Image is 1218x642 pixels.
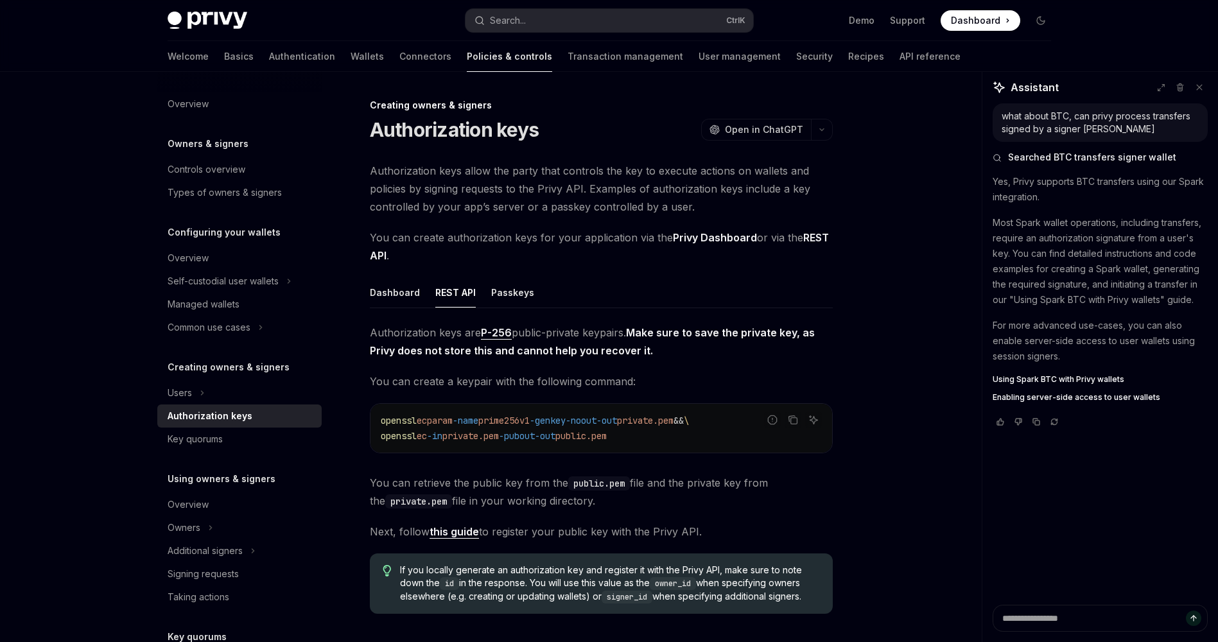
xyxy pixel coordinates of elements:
a: Recipes [848,41,884,72]
button: Open search [465,9,753,32]
h5: Owners & signers [168,136,248,152]
span: Enabling server-side access to user wallets [993,392,1160,403]
a: this guide [430,525,479,539]
button: Copy the contents from the code block [785,412,801,428]
span: prime256v1 [478,415,530,426]
div: what about BTC, can privy process transfers signed by a signer [PERSON_NAME] [1002,110,1199,135]
button: Toggle Additional signers section [157,539,322,562]
div: Taking actions [168,589,229,605]
a: Managed wallets [157,293,322,316]
div: Owners [168,520,200,535]
img: dark logo [168,12,247,30]
a: Controls overview [157,158,322,181]
a: Connectors [399,41,451,72]
span: -genkey [530,415,566,426]
span: -name [453,415,478,426]
button: Ask AI [805,412,822,428]
div: Types of owners & signers [168,185,282,200]
span: -out [596,415,617,426]
div: Managed wallets [168,297,239,312]
span: -noout [566,415,596,426]
span: -in [427,430,442,442]
a: Overview [157,92,322,116]
span: \ [684,415,689,426]
span: Next, follow to register your public key with the Privy API. [370,523,833,541]
span: Dashboard [951,14,1000,27]
div: Key quorums [168,431,223,447]
code: id [440,577,459,590]
h5: Creating owners & signers [168,360,290,375]
div: Additional signers [168,543,243,559]
h5: Using owners & signers [168,471,275,487]
span: Authorization keys allow the party that controls the key to execute actions on wallets and polici... [370,162,833,216]
div: Common use cases [168,320,250,335]
a: User management [699,41,781,72]
svg: Tip [383,565,392,577]
code: private.pem [385,494,452,508]
div: Overview [168,96,209,112]
span: Authorization keys are public-private keypairs. [370,324,833,360]
div: Overview [168,497,209,512]
a: Dashboard [941,10,1020,31]
button: Toggle Owners section [157,516,322,539]
div: Creating owners & signers [370,99,833,112]
span: If you locally generate an authorization key and register it with the Privy API, make sure to not... [400,564,819,603]
button: Reload last chat [1047,415,1062,428]
code: signer_id [602,591,652,603]
button: Report incorrect code [764,412,781,428]
span: Using Spark BTC with Privy wallets [993,374,1124,385]
a: Welcome [168,41,209,72]
a: Enabling server-side access to user wallets [993,392,1208,403]
a: Transaction management [568,41,683,72]
a: Types of owners & signers [157,181,322,204]
h1: Authorization keys [370,118,539,141]
button: Send message [1186,611,1201,626]
button: Toggle Common use cases section [157,316,322,339]
button: Open in ChatGPT [701,119,811,141]
span: private.pem [442,430,499,442]
p: For more advanced use-cases, you can also enable server-side access to user wallets using session... [993,318,1208,364]
button: Vote that response was not good [1011,415,1026,428]
span: public.pem [555,430,607,442]
div: Overview [168,250,209,266]
a: Authorization keys [157,404,322,428]
span: -pubout [499,430,535,442]
div: Self-custodial user wallets [168,273,279,289]
a: API reference [900,41,961,72]
a: Basics [224,41,254,72]
a: Signing requests [157,562,322,586]
span: ec [417,430,427,442]
span: ecparam [417,415,453,426]
a: Wallets [351,41,384,72]
span: Searched BTC transfers signer wallet [1008,151,1176,164]
strong: Privy Dashboard [673,231,757,244]
button: Vote that response was good [993,415,1008,428]
a: Key quorums [157,428,322,451]
a: Demo [849,14,874,27]
code: public.pem [568,476,630,490]
a: Support [890,14,925,27]
span: You can create authorization keys for your application via the or via the . [370,229,833,265]
span: You can create a keypair with the following command: [370,372,833,390]
button: Toggle Self-custodial user wallets section [157,270,322,293]
code: owner_id [650,577,696,590]
div: Search... [490,13,526,28]
a: Authentication [269,41,335,72]
div: Controls overview [168,162,245,177]
span: Ctrl K [726,15,745,26]
a: P-256 [481,326,512,340]
a: Using Spark BTC with Privy wallets [993,374,1208,385]
button: Toggle dark mode [1031,10,1051,31]
div: REST API [435,277,476,308]
button: Toggle Users section [157,381,322,404]
p: Yes, Privy supports BTC transfers using our Spark integration. [993,174,1208,205]
div: Users [168,385,192,401]
span: openssl [381,415,417,426]
div: Passkeys [491,277,534,308]
button: Searched BTC transfers signer wallet [993,151,1208,164]
span: -out [535,430,555,442]
span: Assistant [1011,80,1059,95]
a: Security [796,41,833,72]
p: Most Spark wallet operations, including transfers, require an authorization signature from a user... [993,215,1208,308]
textarea: Ask a question... [993,605,1208,632]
